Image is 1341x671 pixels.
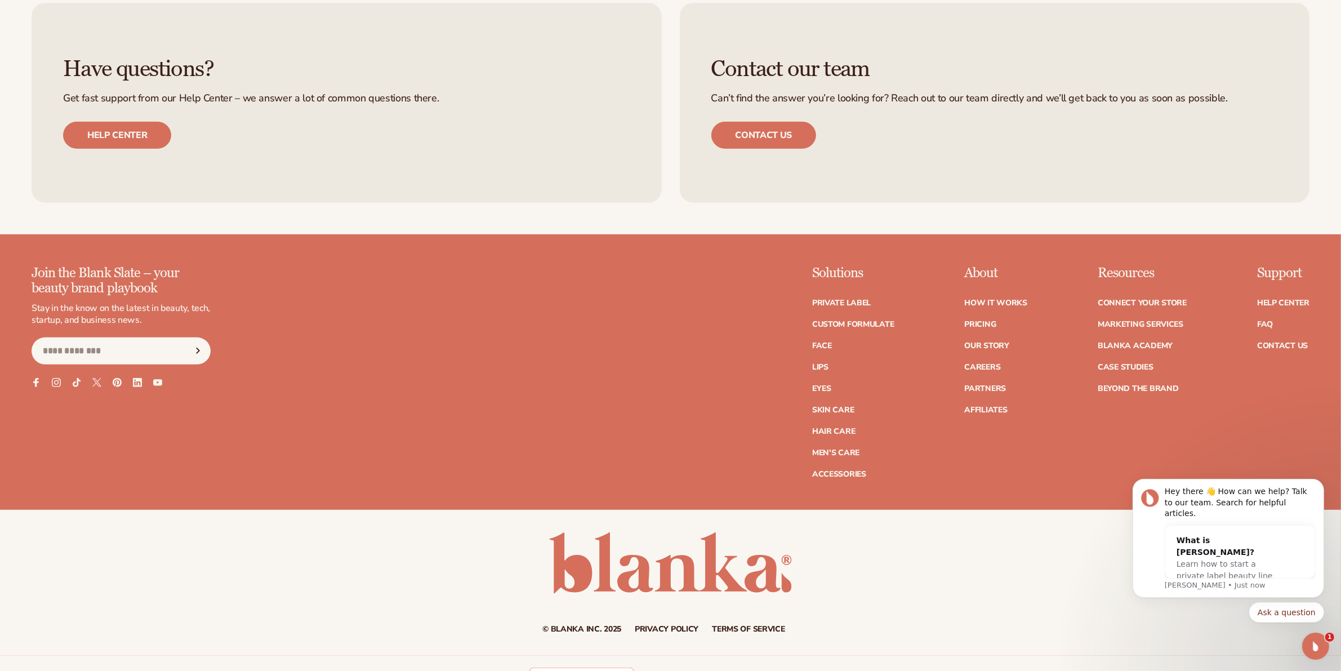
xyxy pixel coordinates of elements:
[1325,633,1334,642] span: 1
[812,385,831,393] a: Eyes
[812,342,832,350] a: Face
[63,122,171,149] a: Help center
[1098,363,1153,371] a: Case Studies
[964,266,1027,281] p: About
[812,449,859,457] a: Men's Care
[712,625,785,633] a: Terms of service
[1098,299,1187,307] a: Connect your store
[32,266,211,296] p: Join the Blank Slate – your beauty brand playbook
[711,122,817,149] a: Contact us
[1098,342,1173,350] a: Blanka Academy
[1098,321,1183,328] a: Marketing services
[711,93,1278,104] p: Can’t find the answer you’re looking for? Reach out to our team directly and we’ll get back to yo...
[812,428,855,436] a: Hair Care
[1302,633,1329,660] iframe: Intercom live chat
[964,299,1027,307] a: How It Works
[711,57,1278,82] h3: Contact our team
[1116,452,1341,641] iframe: Intercom notifications message
[964,321,996,328] a: Pricing
[1257,266,1309,281] p: Support
[812,406,854,414] a: Skin Care
[812,321,894,328] a: Custom formulate
[635,625,698,633] a: Privacy policy
[964,406,1007,414] a: Affiliates
[542,624,621,634] small: © Blanka Inc. 2025
[63,93,630,104] p: Get fast support from our Help Center – we answer a lot of common questions there.
[812,470,866,478] a: Accessories
[185,337,210,365] button: Subscribe
[964,363,1000,371] a: Careers
[1098,266,1187,281] p: Resources
[1098,385,1179,393] a: Beyond the brand
[32,303,211,326] p: Stay in the know on the latest in beauty, tech, startup, and business news.
[1257,342,1308,350] a: Contact Us
[964,342,1009,350] a: Our Story
[1257,299,1309,307] a: Help Center
[964,385,1006,393] a: Partners
[1257,321,1273,328] a: FAQ
[63,57,630,82] h3: Have questions?
[812,299,871,307] a: Private label
[812,363,828,371] a: Lips
[812,266,894,281] p: Solutions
